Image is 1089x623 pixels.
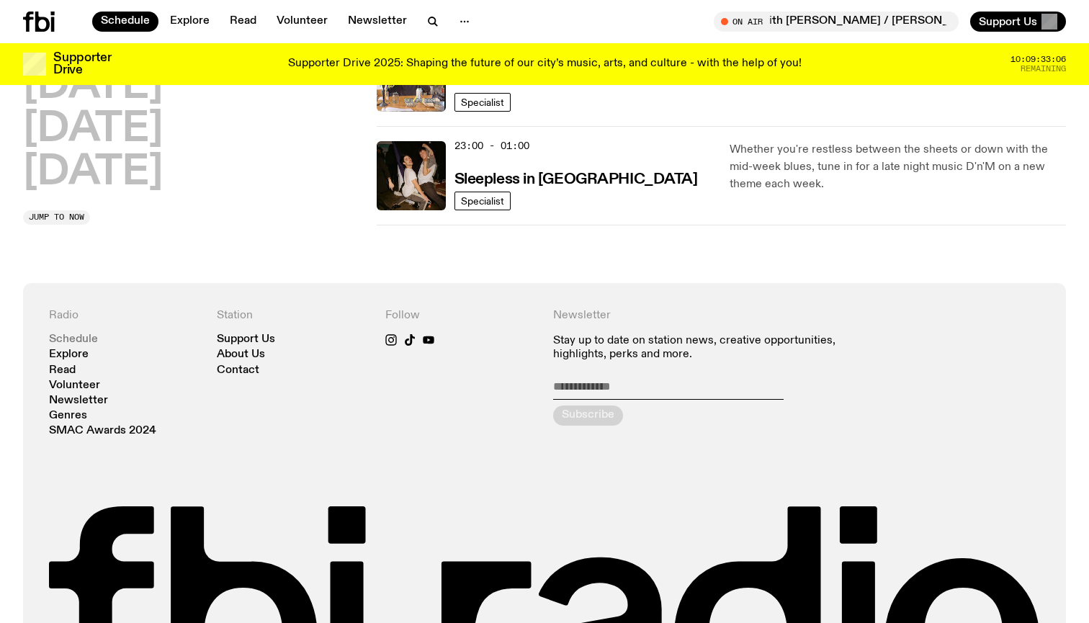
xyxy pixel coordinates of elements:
a: About Us [217,349,265,360]
span: Support Us [979,15,1037,28]
span: Specialist [461,97,504,107]
a: Newsletter [339,12,416,32]
a: Specialist [454,93,511,112]
p: Supporter Drive 2025: Shaping the future of our city’s music, arts, and culture - with the help o... [288,58,802,71]
span: 10:09:33:06 [1010,55,1066,63]
span: Specialist [461,195,504,206]
h4: Newsletter [553,309,872,323]
button: [DATE] [23,109,163,150]
button: [DATE] [23,66,163,107]
button: [DATE] [23,153,163,193]
a: Support Us [217,334,275,345]
a: Newsletter [49,395,108,406]
a: Sleepless in [GEOGRAPHIC_DATA] [454,169,698,187]
p: Stay up to date on station news, creative opportunities, highlights, perks and more. [553,334,872,362]
a: Read [221,12,265,32]
a: SMAC Awards 2024 [49,426,156,436]
h3: Supporter Drive [53,52,111,76]
span: Jump to now [29,213,84,221]
img: Marcus Whale is on the left, bent to his knees and arching back with a gleeful look his face He i... [377,141,446,210]
a: Read [49,365,76,376]
h4: Radio [49,309,200,323]
a: Specialist [454,192,511,210]
a: Schedule [92,12,158,32]
h4: Station [217,309,367,323]
p: Whether you're restless between the sheets or down with the mid-week blues, tune in for a late ni... [730,141,1066,193]
a: Explore [161,12,218,32]
a: Volunteer [49,380,100,391]
a: Contact [217,365,259,376]
a: Explore [49,349,89,360]
a: Schedule [49,334,98,345]
button: Jump to now [23,210,90,225]
span: Remaining [1021,65,1066,73]
a: Volunteer [268,12,336,32]
h4: Follow [385,309,536,323]
button: Subscribe [553,405,623,426]
button: On AirLunch with [PERSON_NAME] / [PERSON_NAME] for [MEDICAL_DATA] Interview [714,12,959,32]
h3: Sleepless in [GEOGRAPHIC_DATA] [454,172,698,187]
button: Support Us [970,12,1066,32]
span: 23:00 - 01:00 [454,139,529,153]
a: Genres [49,411,87,421]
